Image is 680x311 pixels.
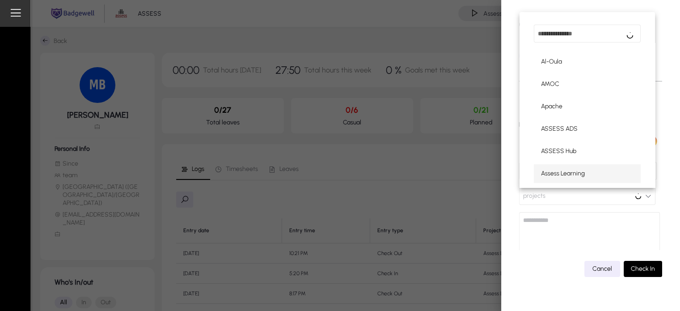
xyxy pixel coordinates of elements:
[534,52,641,71] mat-option: Al-Oula
[541,146,576,157] span: ASSESS Hub
[534,97,641,116] mat-option: Apache
[534,119,641,138] mat-option: ASSESS ADS
[541,101,562,112] span: Apache
[541,124,578,134] span: ASSESS ADS
[534,142,641,161] mat-option: ASSESS Hub
[541,79,559,89] span: AMOC
[534,164,641,183] mat-option: Assess Learning
[541,168,585,179] span: Assess Learning
[534,75,641,94] mat-option: AMOC
[534,25,641,43] input: dropdown search
[541,56,562,67] span: Al-Oula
